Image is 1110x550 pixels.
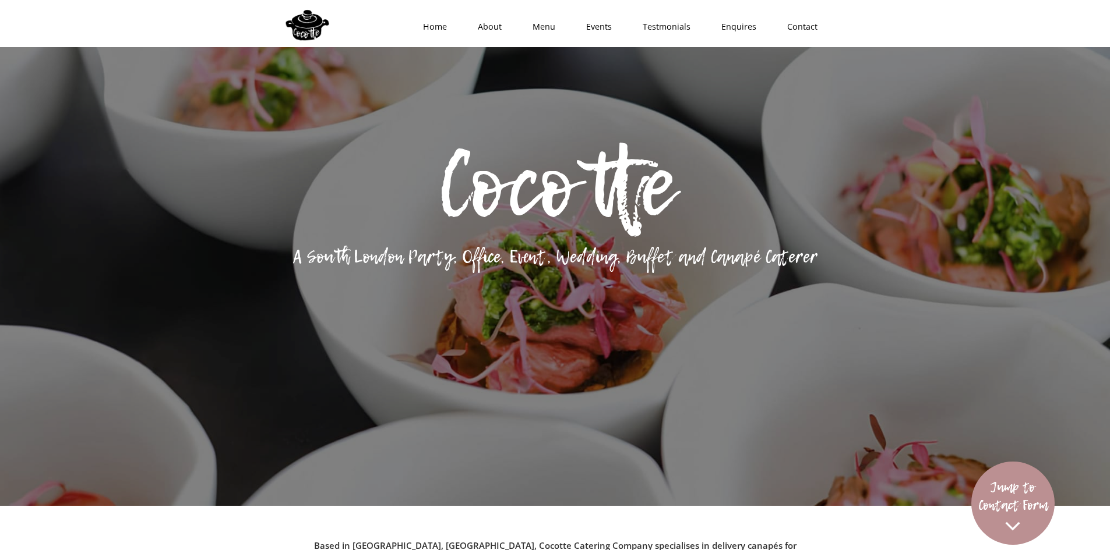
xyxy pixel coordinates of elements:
a: Contact [768,9,829,44]
a: Events [567,9,623,44]
a: Menu [513,9,567,44]
a: Testmonials [623,9,702,44]
a: About [459,9,513,44]
a: Enquires [702,9,768,44]
a: Home [404,9,459,44]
